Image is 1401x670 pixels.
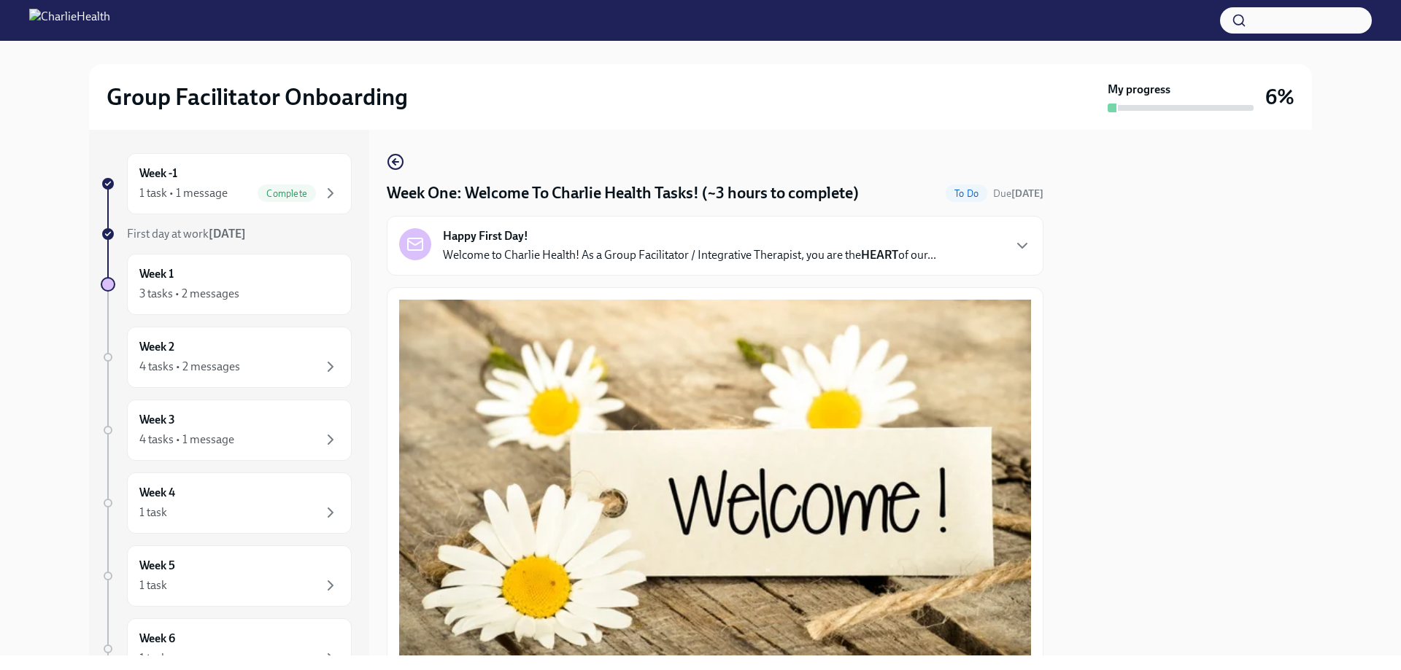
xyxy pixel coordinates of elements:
[107,82,408,112] h2: Group Facilitator Onboarding
[101,226,352,242] a: First day at work[DATE]
[139,286,239,302] div: 3 tasks • 2 messages
[993,187,1043,200] span: October 13th, 2025 10:00
[139,558,175,574] h6: Week 5
[29,9,110,32] img: CharlieHealth
[101,153,352,214] a: Week -11 task • 1 messageComplete
[139,339,174,355] h6: Week 2
[101,400,352,461] a: Week 34 tasks • 1 message
[861,248,898,262] strong: HEART
[993,187,1043,200] span: Due
[139,650,167,666] div: 1 task
[139,577,167,593] div: 1 task
[443,228,528,244] strong: Happy First Day!
[101,472,352,534] a: Week 41 task
[127,227,246,241] span: First day at work
[387,182,859,204] h4: Week One: Welcome To Charlie Health Tasks! (~3 hours to complete)
[946,188,987,199] span: To Do
[101,327,352,388] a: Week 24 tasks • 2 messages
[139,485,175,501] h6: Week 4
[139,266,174,282] h6: Week 1
[139,631,175,647] h6: Week 6
[443,247,936,263] p: Welcome to Charlie Health! As a Group Facilitator / Integrative Therapist, you are the of our...
[139,165,177,182] h6: Week -1
[139,505,167,521] div: 1 task
[139,185,228,201] div: 1 task • 1 message
[101,254,352,315] a: Week 13 tasks • 2 messages
[1265,84,1294,110] h3: 6%
[258,188,316,199] span: Complete
[1108,82,1170,98] strong: My progress
[139,432,234,448] div: 4 tasks • 1 message
[139,359,240,375] div: 4 tasks • 2 messages
[209,227,246,241] strong: [DATE]
[1011,187,1043,200] strong: [DATE]
[139,412,175,428] h6: Week 3
[101,545,352,607] a: Week 51 task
